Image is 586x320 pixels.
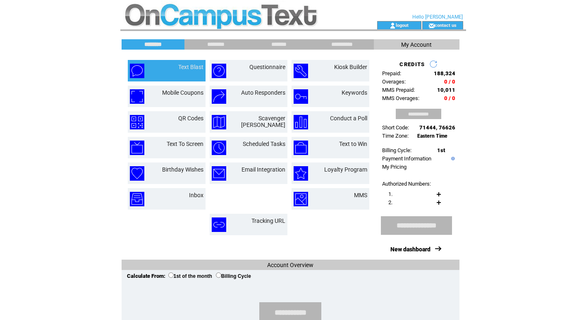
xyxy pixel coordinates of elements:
img: kiosk-builder.png [294,64,308,78]
a: QR Codes [178,115,203,122]
a: Mobile Coupons [162,89,203,96]
span: Short Code: [382,124,409,131]
img: birthday-wishes.png [130,166,144,181]
a: Scheduled Tasks [243,141,285,147]
span: Authorized Numbers: [382,181,431,187]
span: 1. [388,191,392,197]
img: text-to-win.png [294,141,308,155]
span: Billing Cycle: [382,147,411,153]
a: New dashboard [390,246,431,253]
span: Overages: [382,79,406,85]
img: scavenger-hunt.png [212,115,226,129]
span: 1st [437,147,445,153]
span: MMS Prepaid: [382,87,415,93]
img: auto-responders.png [212,89,226,104]
img: inbox.png [130,192,144,206]
span: 0 / 0 [444,79,455,85]
span: CREDITS [399,61,425,67]
img: text-to-screen.png [130,141,144,155]
span: Time Zone: [382,133,409,139]
span: Account Overview [267,262,313,268]
img: contact_us_icon.gif [428,22,435,29]
a: Auto Responders [241,89,285,96]
img: email-integration.png [212,166,226,181]
a: My Pricing [382,164,407,170]
span: Calculate From: [127,273,165,279]
a: Text To Screen [167,141,203,147]
a: Scavenger [PERSON_NAME] [241,115,285,128]
a: Birthday Wishes [162,166,203,173]
img: questionnaire.png [212,64,226,78]
img: text-blast.png [130,64,144,78]
span: Hello [PERSON_NAME] [412,14,463,20]
span: 10,011 [437,87,455,93]
a: Questionnaire [249,64,285,70]
span: 0 / 0 [444,95,455,101]
a: Email Integration [242,166,285,173]
img: loyalty-program.png [294,166,308,181]
a: Loyalty Program [324,166,367,173]
span: 2. [388,199,392,205]
img: mms.png [294,192,308,206]
span: MMS Overages: [382,95,419,101]
span: Prepaid: [382,70,401,76]
a: Payment Information [382,155,431,162]
a: Tracking URL [251,217,285,224]
a: Conduct a Poll [330,115,367,122]
a: MMS [354,192,367,198]
img: conduct-a-poll.png [294,115,308,129]
a: Text Blast [178,64,203,70]
a: Text to Win [339,141,367,147]
label: Billing Cycle [216,273,251,279]
a: Kiosk Builder [334,64,367,70]
label: 1st of the month [168,273,212,279]
span: 188,324 [434,70,455,76]
span: My Account [401,41,432,48]
img: account_icon.gif [390,22,396,29]
a: logout [396,22,409,28]
span: 71444, 76626 [419,124,455,131]
img: tracking-url.png [212,217,226,232]
a: Keywords [342,89,367,96]
span: Eastern Time [417,133,447,139]
input: Billing Cycle [216,272,221,278]
input: 1st of the month [168,272,174,278]
a: contact us [435,22,457,28]
img: scheduled-tasks.png [212,141,226,155]
img: mobile-coupons.png [130,89,144,104]
img: keywords.png [294,89,308,104]
a: Inbox [189,192,203,198]
img: qr-codes.png [130,115,144,129]
img: help.gif [449,157,455,160]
